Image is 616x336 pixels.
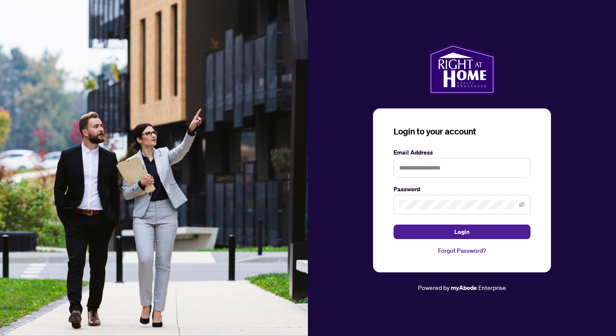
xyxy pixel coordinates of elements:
span: Enterprise [478,283,506,291]
button: Login [394,225,530,239]
a: Forgot Password? [394,246,530,255]
span: eye-invisible [519,202,525,207]
span: Powered by [418,283,450,291]
h3: Login to your account [394,126,530,137]
img: ma-logo [429,44,495,95]
span: Login [454,225,470,239]
label: Password [394,184,530,194]
a: myAbode [451,283,477,292]
label: Email Address [394,148,530,157]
